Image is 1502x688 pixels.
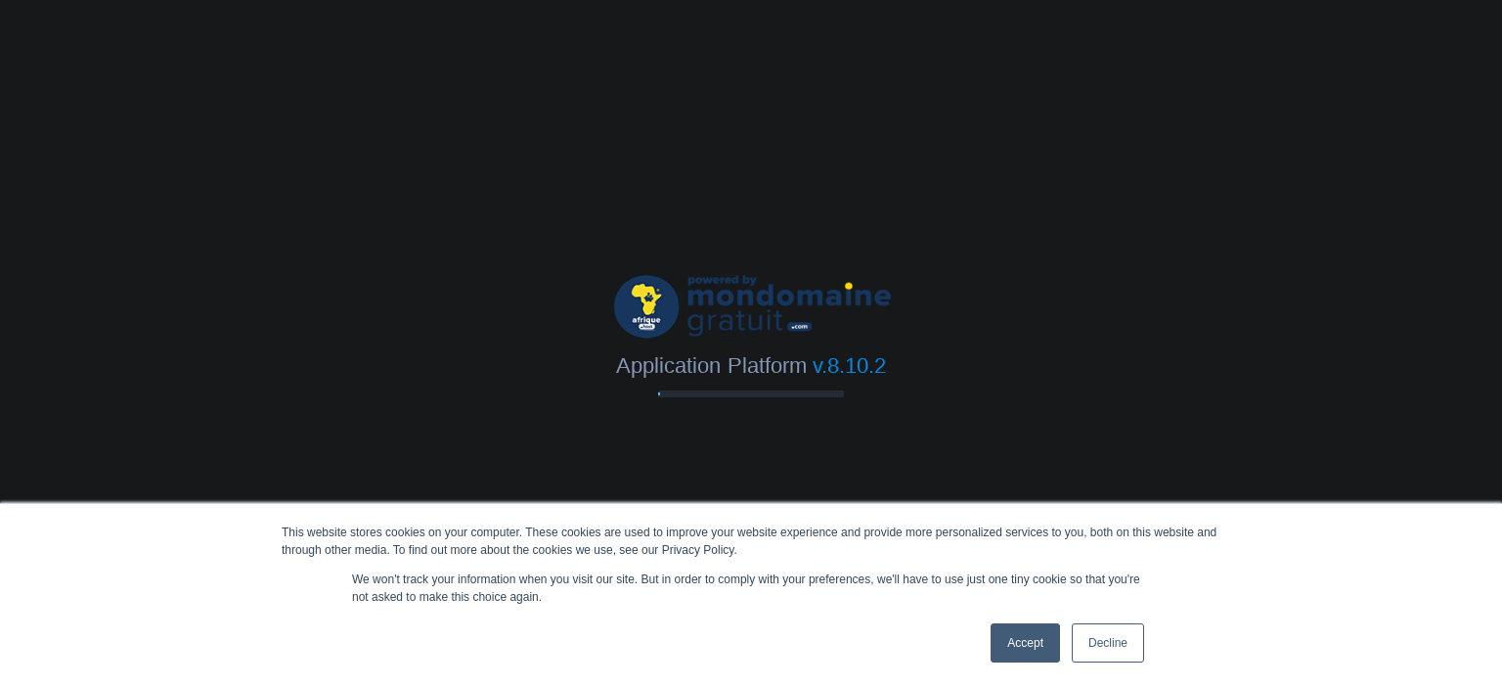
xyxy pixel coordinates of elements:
[282,524,1220,559] div: This website stores cookies on your computer. These cookies are used to improve your website expe...
[616,353,806,378] span: Application Platform
[991,623,1060,663] a: Accept
[352,571,1150,606] p: We won't track your information when you visit our site. But in order to comply with your prefere...
[1072,623,1144,663] a: Decline
[813,353,886,378] span: v.8.10.2
[604,274,898,339] img: jca-logo-jelastic-low.png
